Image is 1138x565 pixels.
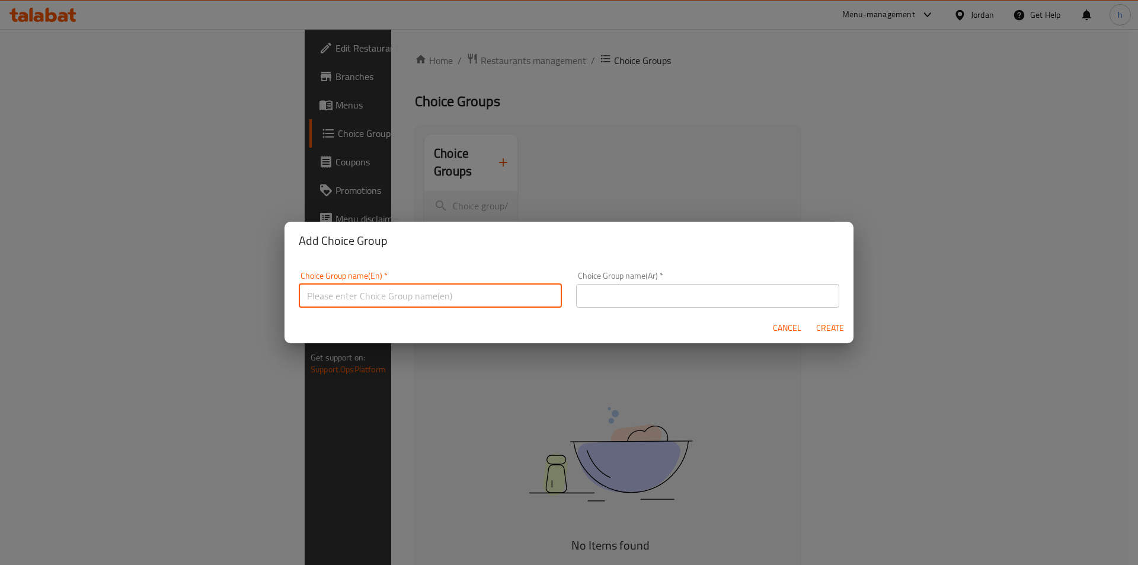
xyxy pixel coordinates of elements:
h2: Add Choice Group [299,231,839,250]
span: Cancel [773,321,801,336]
input: Please enter Choice Group name(ar) [576,284,839,308]
button: Create [811,317,849,339]
button: Cancel [768,317,806,339]
span: Create [816,321,844,336]
input: Please enter Choice Group name(en) [299,284,562,308]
